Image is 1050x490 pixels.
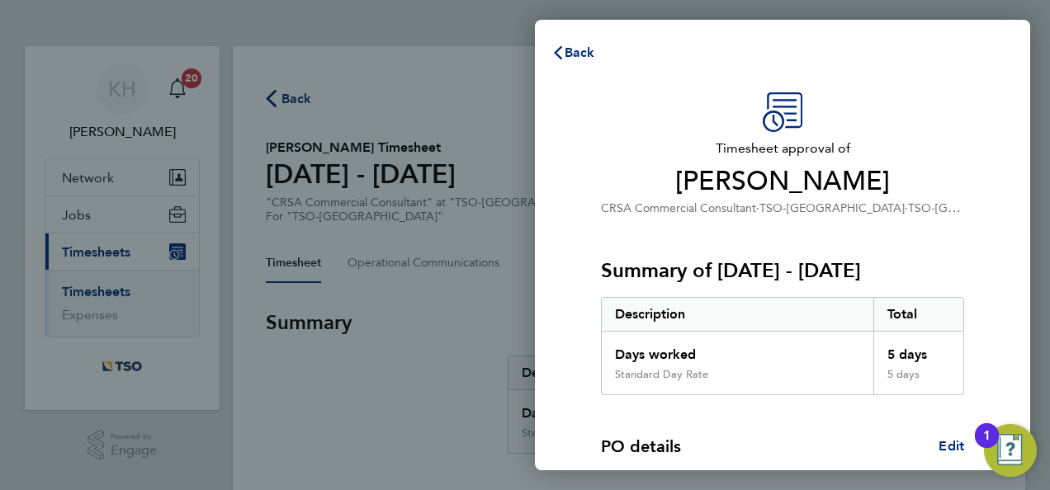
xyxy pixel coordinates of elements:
[601,435,681,458] h4: PO details
[756,201,759,215] span: ·
[601,139,964,158] span: Timesheet approval of
[601,297,964,395] div: Summary of 20 - 26 Sep 2025
[873,332,964,368] div: 5 days
[873,298,964,331] div: Total
[601,201,756,215] span: CRSA Commercial Consultant
[535,36,612,69] button: Back
[602,332,873,368] div: Days worked
[601,165,964,198] span: [PERSON_NAME]
[905,201,908,215] span: ·
[565,45,595,60] span: Back
[983,436,991,457] div: 1
[602,298,873,331] div: Description
[873,368,964,394] div: 5 days
[984,424,1037,477] button: Open Resource Center, 1 new notification
[601,257,964,284] h3: Summary of [DATE] - [DATE]
[615,368,708,381] div: Standard Day Rate
[939,438,964,454] span: Edit
[939,436,964,456] a: Edit
[759,201,905,215] span: TSO-[GEOGRAPHIC_DATA]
